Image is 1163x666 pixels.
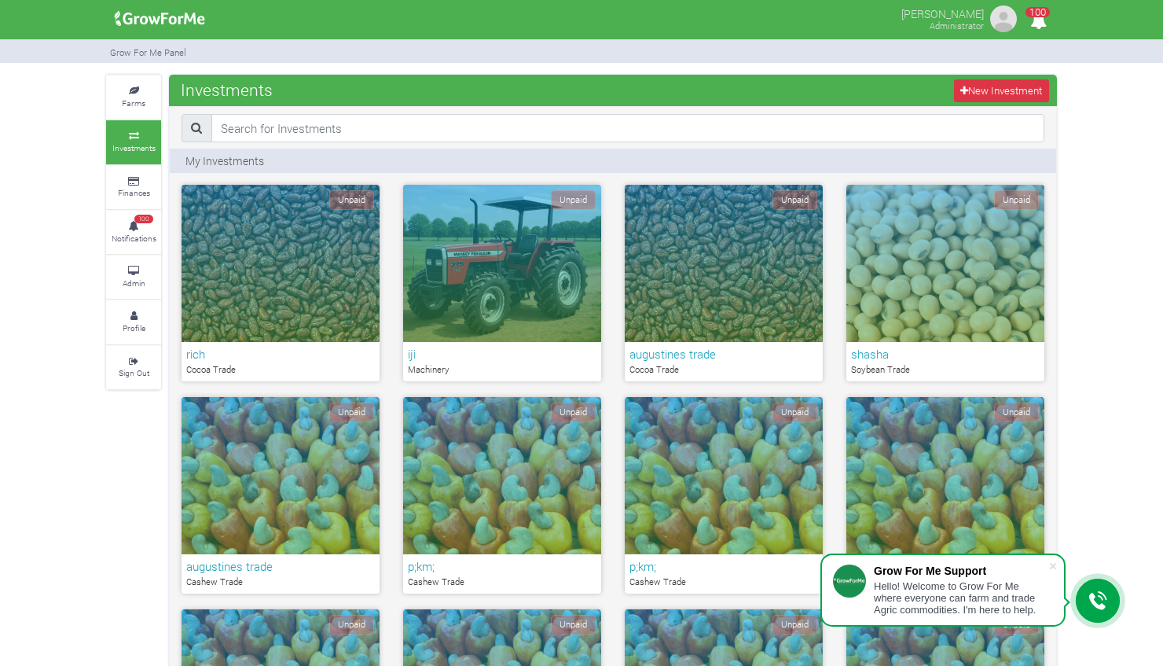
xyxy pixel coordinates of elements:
a: Unpaid shasha Soybean Trade [846,185,1044,381]
a: Unpaid p;km; Cashew Trade [625,397,823,594]
span: Unpaid [329,403,374,422]
p: Soybean Trade [851,363,1040,377]
p: [PERSON_NAME] [901,3,984,22]
p: Cashew Trade [629,576,818,589]
a: Unpaid augustines trade Cashew Trade [182,397,380,594]
small: Profile [123,322,145,333]
a: Finances [106,166,161,209]
h6: p;km; [408,559,596,573]
h6: rich [186,347,375,361]
small: Grow For Me Panel [110,46,186,58]
a: Unpaid p;km; Cashew Trade [403,397,601,594]
p: Cashew Trade [186,576,375,589]
input: Search for Investments [211,114,1044,142]
span: Unpaid [329,190,374,210]
a: Profile [106,300,161,344]
small: Sign Out [119,367,149,378]
img: growforme image [109,3,211,35]
small: Farms [122,98,145,109]
a: 100 Notifications [106,211,161,254]
a: Unpaid iji Machinery [403,185,601,381]
h6: p;km; [629,559,818,573]
a: Unpaid augustines trade Cocoa Trade [625,185,823,381]
p: Cocoa Trade [186,363,375,377]
span: Unpaid [994,403,1039,422]
small: Finances [118,187,150,198]
a: Sign Out [106,346,161,389]
p: Cocoa Trade [629,363,818,377]
p: Cashew Trade [408,576,596,589]
span: Unpaid [772,615,817,635]
a: Admin [106,256,161,299]
a: Farms [106,75,161,119]
a: Unpaid rich Cocoa Trade [182,185,380,381]
a: Unpaid y68yt Cashew Trade [846,397,1044,594]
h6: augustines trade [629,347,818,361]
span: 100 [134,215,153,224]
h6: shasha [851,347,1040,361]
a: New Investment [954,79,1049,102]
span: Unpaid [551,403,596,422]
small: Admin [123,278,145,289]
span: Unpaid [772,190,817,210]
a: Investments [106,120,161,164]
a: 100 [1023,15,1054,30]
i: Notifications [1023,3,1054,39]
span: Unpaid [772,403,817,422]
span: Unpaid [551,190,596,210]
small: Administrator [930,20,984,31]
h6: iji [408,347,596,361]
div: Grow For Me Support [874,565,1048,577]
span: Unpaid [994,190,1039,210]
h6: augustines trade [186,559,375,573]
span: 100 [1025,7,1050,17]
span: Investments [177,74,277,105]
div: Hello! Welcome to Grow For Me where everyone can farm and trade Agric commodities. I'm here to help. [874,580,1048,616]
span: Unpaid [329,615,374,635]
img: growforme image [988,3,1019,35]
small: Investments [112,142,156,153]
p: My Investments [185,153,264,169]
small: Notifications [112,233,156,244]
p: Machinery [408,363,596,377]
span: Unpaid [551,615,596,635]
